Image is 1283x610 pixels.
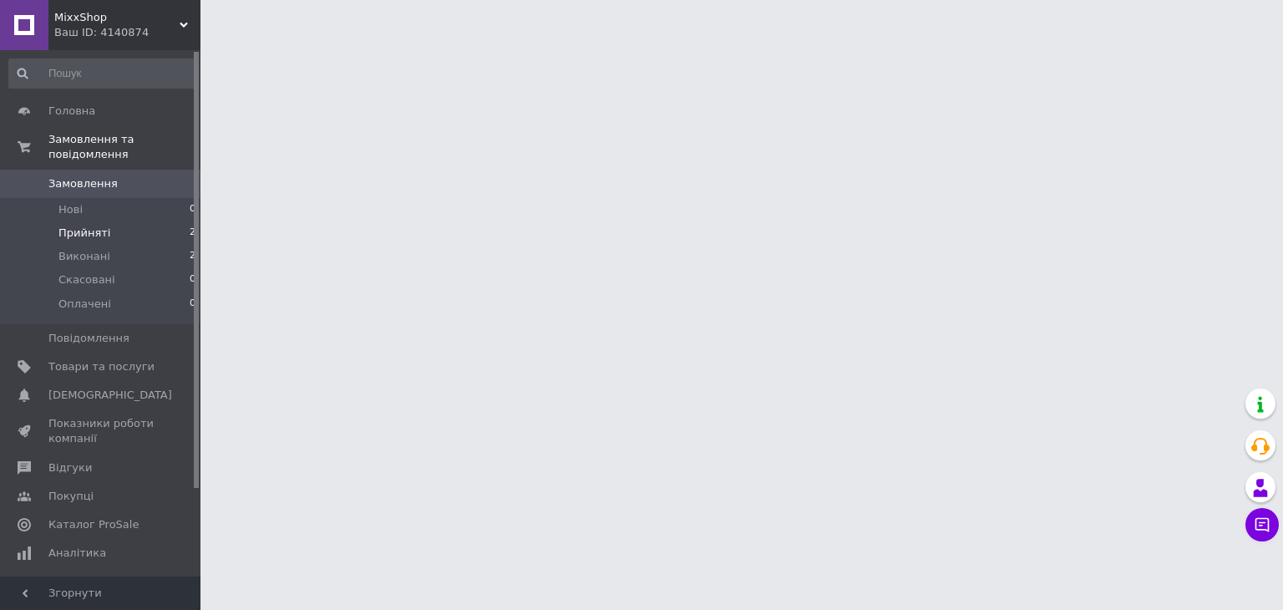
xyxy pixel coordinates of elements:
span: Каталог ProSale [48,517,139,532]
span: Повідомлення [48,331,129,346]
span: Нові [58,202,83,217]
button: Чат з покупцем [1245,508,1279,541]
span: 0 [190,202,195,217]
span: 0 [190,272,195,287]
input: Пошук [8,58,197,89]
span: 2 [190,226,195,241]
div: Ваш ID: 4140874 [54,25,200,40]
span: Скасовані [58,272,115,287]
span: 0 [190,297,195,312]
span: Замовлення та повідомлення [48,132,200,162]
span: Головна [48,104,95,119]
span: MixxShop [54,10,180,25]
span: Прийняті [58,226,110,241]
span: Оплачені [58,297,111,312]
span: Аналітика [48,546,106,561]
span: [DEMOGRAPHIC_DATA] [48,388,172,403]
span: Товари та послуги [48,359,155,374]
span: Відгуки [48,460,92,475]
span: 2 [190,249,195,264]
span: Виконані [58,249,110,264]
span: Замовлення [48,176,118,191]
span: Показники роботи компанії [48,416,155,446]
span: Покупці [48,489,94,504]
span: Гаманець компанії [48,574,155,604]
